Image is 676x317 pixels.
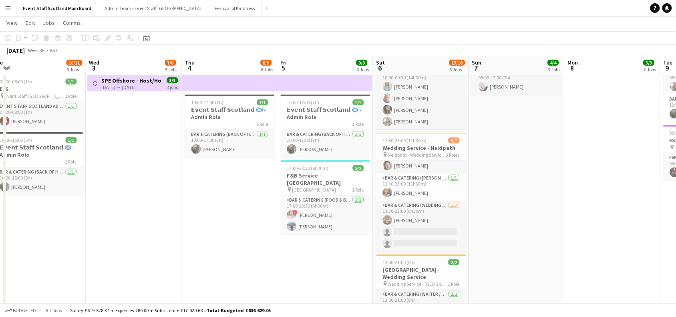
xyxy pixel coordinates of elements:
button: Event Staff Scotland Main Board [16,0,98,16]
span: Comms [63,19,81,26]
button: Admin Team - Event Staff [GEOGRAPHIC_DATA] [98,0,208,16]
a: Comms [60,18,84,28]
span: Jobs [43,19,55,26]
a: View [3,18,21,28]
span: Edit [26,19,35,26]
button: Budgeted [4,306,37,315]
span: All jobs [44,307,63,313]
a: Edit [22,18,38,28]
span: View [6,19,18,26]
div: BST [50,47,58,53]
button: Festival of Kindness [208,0,262,16]
a: Jobs [40,18,58,28]
span: Week 36 [26,47,46,53]
span: Budgeted [13,308,36,313]
div: [DATE] [6,46,25,55]
div: Salary £619 528.37 + Expenses £80.00 + Subsistence £17 020.68 = [70,307,271,313]
span: Total Budgeted £636 629.05 [207,307,271,313]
